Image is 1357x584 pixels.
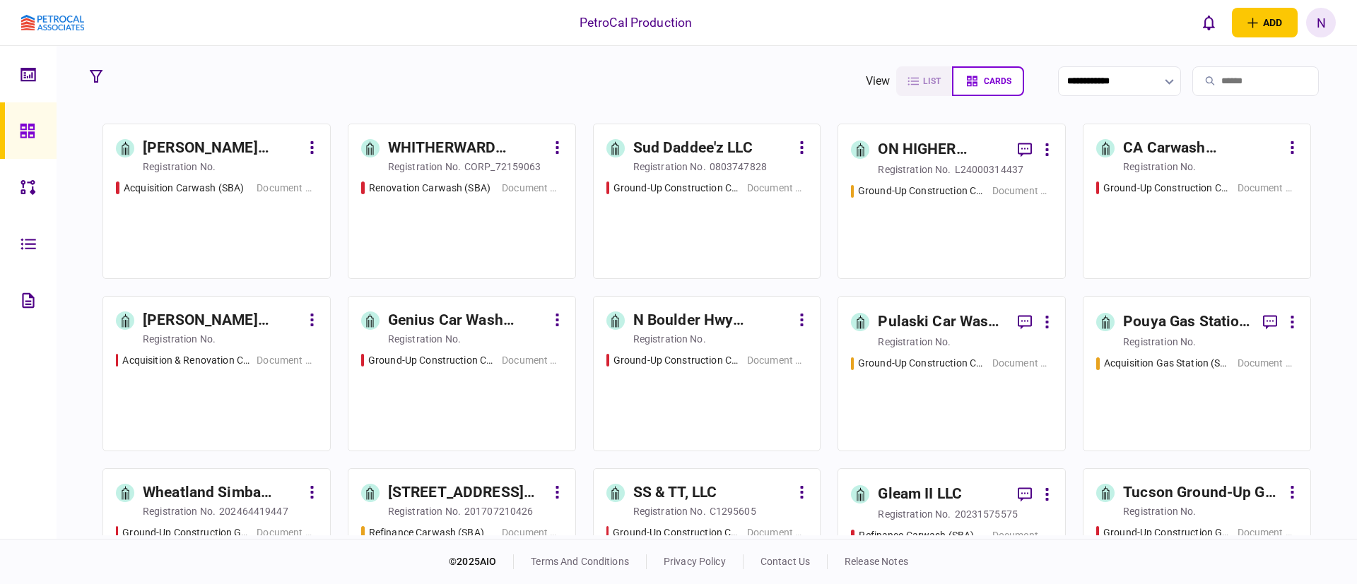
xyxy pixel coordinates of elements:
div: registration no. [388,160,461,174]
div: [PERSON_NAME] Acquisition [143,137,301,160]
div: Document Collection [1238,356,1298,371]
div: Document Collection [502,181,562,196]
a: Sud Daddee'z LLCregistration no.0803747828Ground-Up Construction CarwashDocument Collection [593,124,821,279]
a: N Boulder Hwy Acquisitionregistration no.Ground-Up Construction CarwashDocument Collection [593,296,821,451]
div: Document Collection [257,525,317,540]
div: registration no. [878,507,951,521]
div: Ground-Up Construction Carwash [368,353,495,368]
div: Document Collection [502,525,562,540]
div: [PERSON_NAME] Cucamonga Acquisition and Conversion [143,309,301,332]
a: contact us [760,556,810,567]
div: Ground-Up Construction Carwash [613,181,740,196]
div: ON HIGHER GROUND, LLC [878,138,1006,161]
div: Ground-Up Construction Carwash (SBA) [858,184,985,198]
div: Document Collection [992,184,1052,198]
div: Acquisition Gas Station (SBA) [1104,356,1230,371]
div: CORP_72159063 [464,160,541,174]
div: Gleam II LLC [878,483,962,506]
div: Acquisition & Renovation Carwash (SBA) [122,353,249,368]
div: Document Collection [747,353,807,368]
a: privacy policy [664,556,726,567]
div: Ground-Up Construction Carwash (SBA) [613,525,740,540]
div: Document Collection [1238,525,1298,540]
a: release notes [845,556,908,567]
div: Document Collection [1238,181,1298,196]
a: Pulaski Car Wash Developmentregistration no.Ground-Up Construction Carwash (SBA) Document Collection [838,296,1066,451]
div: Refinance Carwash (SBA) [369,525,484,540]
div: Sud Daddee'z LLC [633,137,753,160]
div: registration no. [143,332,216,346]
a: terms and conditions [531,556,629,567]
div: Tucson Ground-Up Gas Station Development [1123,482,1281,504]
button: open notifications list [1194,8,1223,37]
div: Document Collection [257,181,317,196]
div: registration no. [633,504,706,518]
div: registration no. [633,332,706,346]
div: Document Collection [992,528,1052,543]
div: Document Collection [992,356,1052,371]
div: © 2025 AIO [449,554,514,569]
div: registration no. [878,162,951,177]
div: Document Collection [747,525,807,540]
div: registration no. [1123,335,1196,349]
div: PetroCal Production [580,13,693,32]
button: open adding identity options [1232,8,1298,37]
div: registration no. [1123,504,1196,518]
div: Ground-Up Construction Gas Station (SBA) [122,525,249,540]
a: WHITHERWARD DREAM, INC.registration no.CORP_72159063Renovation Carwash (SBA)Document Collection [348,124,576,279]
div: Document Collection [747,181,807,196]
a: CA Carwash Developmentregistration no.Ground-Up Construction Carwash (SBA) Document Collection [1083,124,1311,279]
div: 201707210426 [464,504,534,518]
span: list [923,76,941,86]
div: SS & TT, LLC [633,482,717,504]
div: 202464419447 [219,504,288,518]
a: [PERSON_NAME] Cucamonga Acquisition and Conversionregistration no.Acquisition & Renovation Carwas... [102,296,331,451]
a: [PERSON_NAME] Acquisitionregistration no.Acquisition Carwash (SBA)Document Collection [102,124,331,279]
div: 0803747828 [710,160,767,174]
div: Pouya Gas Station Acquisition [1123,311,1252,333]
div: registration no. [388,504,461,518]
div: N Boulder Hwy Acquisition [633,309,792,332]
div: registration no. [143,160,216,174]
div: Pulaski Car Wash Development [878,311,1006,333]
div: Acquisition Carwash (SBA) [124,181,244,196]
button: cards [952,66,1024,96]
div: Document Collection [502,353,562,368]
div: registration no. [388,332,461,346]
div: view [866,73,891,90]
a: Pouya Gas Station Acquisitionregistration no.Acquisition Gas Station (SBA)Document Collection [1083,296,1311,451]
div: C1295605 [710,504,756,518]
img: client company logo [21,15,84,31]
div: registration no. [143,504,216,518]
div: Wheatland Simba Petroleum LLC [143,482,301,504]
div: registration no. [878,335,951,349]
div: [STREET_ADDRESS] LLC [388,482,546,504]
div: Ground-Up Construction Gas Station [1103,525,1230,540]
button: N [1306,8,1336,37]
div: Ground-Up Construction Carwash (SBA) [1103,181,1230,196]
a: ON HIGHER GROUND, LLCregistration no.L24000314437Ground-Up Construction Carwash (SBA) Document Co... [838,124,1066,279]
div: 20231575575 [955,507,1018,521]
div: WHITHERWARD DREAM, INC. [388,137,546,160]
div: CA Carwash Development [1123,137,1281,160]
div: Document Collection [257,353,317,368]
div: L24000314437 [955,162,1024,177]
div: Ground-Up Construction Carwash (SBA) [858,356,985,371]
div: registration no. [1123,160,1196,174]
div: Refinance Carwash (SBA) [859,528,974,543]
div: Renovation Carwash (SBA) [369,181,490,196]
button: list [896,66,952,96]
span: cards [984,76,1011,86]
div: Genius Car Wash Orlando [388,309,546,332]
div: Ground-Up Construction Carwash [613,353,740,368]
div: registration no. [633,160,706,174]
a: Genius Car Wash Orlandoregistration no.Ground-Up Construction CarwashDocument Collection [348,296,576,451]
